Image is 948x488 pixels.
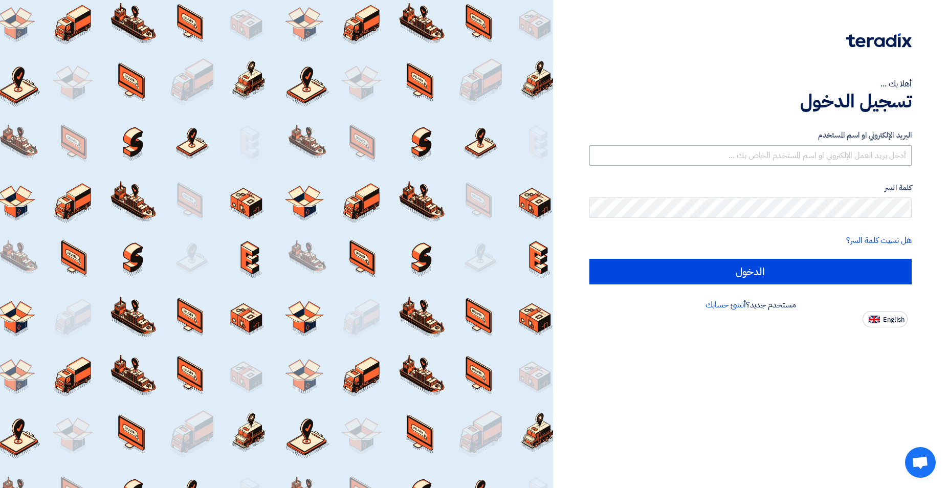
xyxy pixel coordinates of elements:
label: كلمة السر [589,182,912,194]
div: مستخدم جديد؟ [589,299,912,311]
div: أهلا بك ... [589,78,912,90]
a: دردشة مفتوحة [905,447,936,478]
button: English [863,311,908,327]
input: أدخل بريد العمل الإلكتروني او اسم المستخدم الخاص بك ... [589,145,912,166]
img: Teradix logo [846,33,912,48]
a: أنشئ حسابك [706,299,746,311]
img: en-US.png [869,316,880,323]
h1: تسجيل الدخول [589,90,912,113]
input: الدخول [589,259,912,284]
span: English [883,316,905,323]
a: هل نسيت كلمة السر؟ [846,234,912,247]
label: البريد الإلكتروني او اسم المستخدم [589,129,912,141]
